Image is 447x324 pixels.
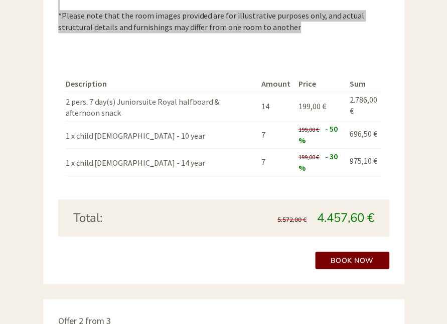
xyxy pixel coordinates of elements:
td: 14 [257,92,294,121]
th: Sum [345,76,381,92]
td: 1 x child [DEMOGRAPHIC_DATA] - 14 year [66,148,257,176]
td: 696,50 € [345,121,381,149]
div: [DATE] [147,8,184,25]
td: 1 x child [DEMOGRAPHIC_DATA] - 10 year [66,121,257,149]
small: 12:01 [15,49,111,56]
span: 5.572,00 € [277,216,307,224]
th: Amount [257,76,294,92]
span: - 30 % [298,151,337,173]
span: 199,00 € [298,153,319,161]
td: 7 [257,121,294,149]
td: 975,10 € [345,148,381,176]
th: Description [66,76,257,92]
span: 199,00 € [298,101,326,111]
div: Hello, how can we help you? [8,27,116,58]
div: [GEOGRAPHIC_DATA] [15,29,111,37]
div: Total: [66,209,224,226]
a: Book now [315,251,389,269]
td: 2 pers. 7 day(s) Juniorsuite Royal halfboard & afternoon snack [66,92,257,121]
span: 199,00 € [298,126,319,133]
button: Send [280,264,331,281]
th: Price [294,76,345,92]
td: 7 [257,148,294,176]
td: 2.786,00 € [345,92,381,121]
span: 4.457,60 € [317,210,374,226]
